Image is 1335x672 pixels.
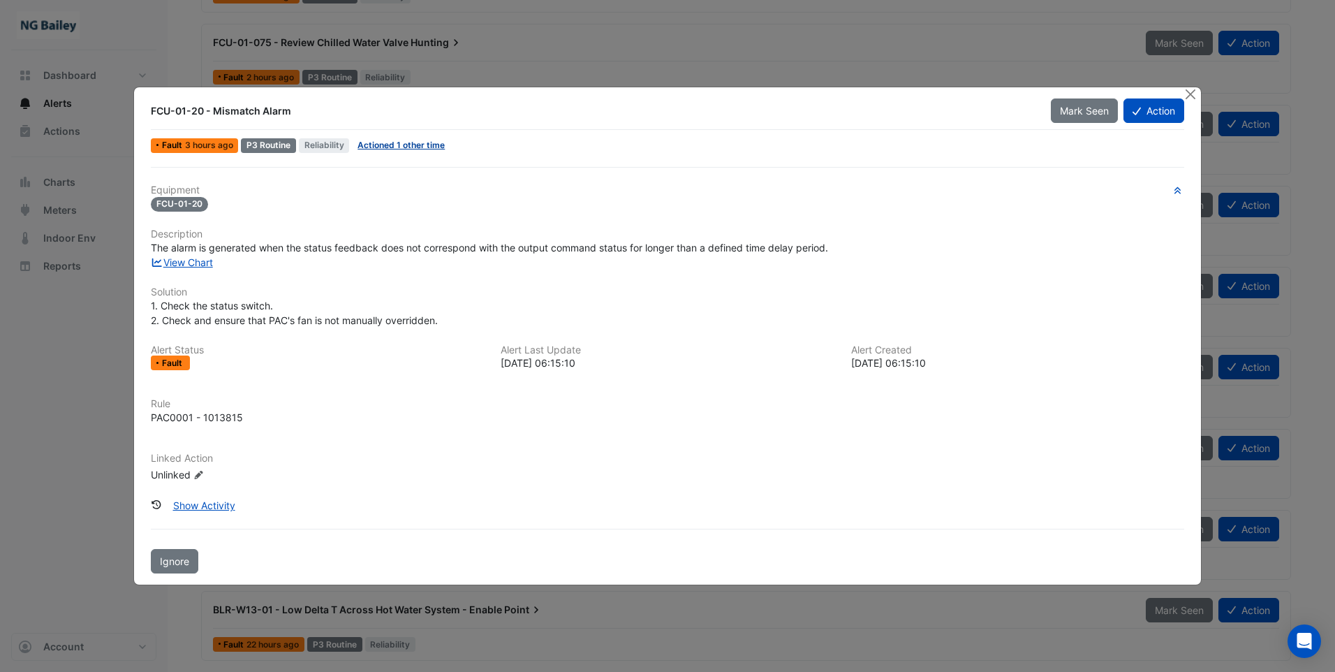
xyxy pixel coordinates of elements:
[241,138,296,153] div: P3 Routine
[162,141,185,149] span: Fault
[151,410,243,425] div: PAC0001 - 1013815
[151,184,1184,196] h6: Equipment
[151,104,1033,118] div: FCU-01-20 - Mismatch Alarm
[151,256,213,268] a: View Chart
[1060,105,1109,117] span: Mark Seen
[193,470,204,481] fa-icon: Edit Linked Action
[151,197,208,212] span: FCU-01-20
[501,344,834,356] h6: Alert Last Update
[151,549,198,574] button: Ignore
[151,344,484,356] h6: Alert Status
[1288,624,1321,658] div: Open Intercom Messenger
[299,138,350,153] span: Reliability
[357,140,445,150] a: Actioned 1 other time
[151,398,1184,410] h6: Rule
[164,493,244,518] button: Show Activity
[151,300,438,326] span: 1. Check the status switch. 2. Check and ensure that PAC's fan is not manually overridden.
[851,344,1184,356] h6: Alert Created
[1123,98,1184,123] button: Action
[151,286,1184,298] h6: Solution
[851,356,1184,370] div: [DATE] 06:15:10
[501,356,834,370] div: [DATE] 06:15:10
[1051,98,1118,123] button: Mark Seen
[162,359,185,367] span: Fault
[151,228,1184,240] h6: Description
[1183,87,1198,102] button: Close
[151,467,318,482] div: Unlinked
[151,453,1184,465] h6: Linked Action
[151,242,828,254] span: The alarm is generated when the status feedback does not correspond with the output command statu...
[160,555,189,567] span: Ignore
[185,140,233,150] span: Fri 03-Oct-2025 06:15 BST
